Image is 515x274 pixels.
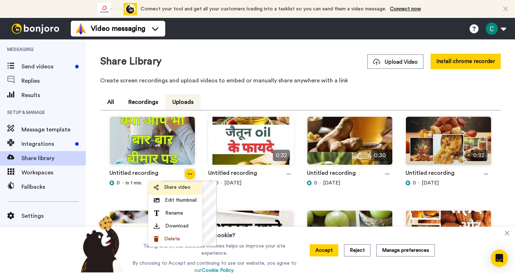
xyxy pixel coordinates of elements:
a: Untitled recording [109,169,158,179]
span: Rename [165,210,183,217]
button: Install chrome recorder [431,54,501,69]
a: Untitled recording [406,169,455,179]
p: By choosing to Accept and continuing to use our website, you agree to our . [131,260,298,274]
span: 0 [413,179,416,187]
img: bd3a9c2b-5015-41c6-bfb5-cdaad56bd438_thumbnail_source_1757746292.jpg [307,211,392,265]
button: Upload Video [367,54,423,69]
button: Reject [344,244,371,256]
span: Share video [164,184,191,191]
img: bj-logo-header-white.svg [9,24,62,34]
img: 4d442c7e-0e29-46ab-b606-7065ef040267_thumbnail_source_1758171171.jpg [209,117,294,171]
span: Download [165,222,188,230]
img: db7fc678-f5a8-4876-97af-e52ff7dc5c03_thumbnail_source_1757669617.jpg [406,211,491,265]
a: Untitled recording [208,169,257,179]
p: Create screen recordings and upload videos to embed or manually share anywhere with a link [100,76,501,85]
div: in 1 min. [109,179,195,187]
span: 0:32 [470,150,487,161]
span: Integrations [21,140,72,148]
span: Connect your tool and get all your customers loading into a tasklist so you can send them a video... [141,6,386,11]
a: Untitled recording [307,169,356,179]
p: Taking one of our delicious cookies helps us improve your site experience. [131,242,298,257]
span: 0 [117,179,120,187]
span: Settings [21,212,86,220]
button: Uploads [165,94,201,110]
h3: Want a cookie? [193,227,235,240]
span: Video messaging [91,24,145,34]
a: Connect now [390,6,421,11]
div: animation [98,3,137,15]
button: Recordings [121,94,165,110]
span: Edit thumbnail [165,197,197,204]
span: Delete [164,235,180,242]
button: Accept [310,244,338,256]
button: All [100,94,121,110]
div: Open Intercom Messenger [491,250,508,267]
div: [DATE] [208,179,294,187]
span: Workspaces [21,168,86,177]
div: [DATE] [307,179,393,187]
span: 0 [314,179,317,187]
button: Manage preferences [376,244,435,256]
img: b07a5170-0dd8-4279-8a09-c6552eb5e608_thumbnail_source_1758085208.jpg [307,117,392,171]
span: Send videos [21,62,72,71]
h1: Share Library [100,56,162,67]
img: bear-with-cookie.png [74,215,127,273]
img: 40db079b-028d-4a80-ae60-876a60778f61_thumbnail_source_1757827184.jpg [209,211,294,265]
span: Upload Video [373,58,418,66]
span: 0:32 [273,150,290,161]
img: 5f13fd50-bda2-43a4-80e0-cfe304ef6db9_thumbnail_source_1758258915.jpg [110,117,195,171]
span: Replies [21,77,86,85]
span: 0 [215,179,219,187]
span: Share library [21,154,86,163]
span: 0:30 [371,150,389,161]
span: Message template [21,125,86,134]
span: Results [21,91,86,100]
div: [DATE] [406,179,491,187]
a: Cookie Policy [202,268,234,273]
span: Fallbacks [21,183,86,191]
img: b7e01fd5-fabc-4bbb-934d-42b7ac5971b6_thumbnail_source_1757999362.jpg [406,117,491,171]
img: vm-color.svg [75,23,87,34]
